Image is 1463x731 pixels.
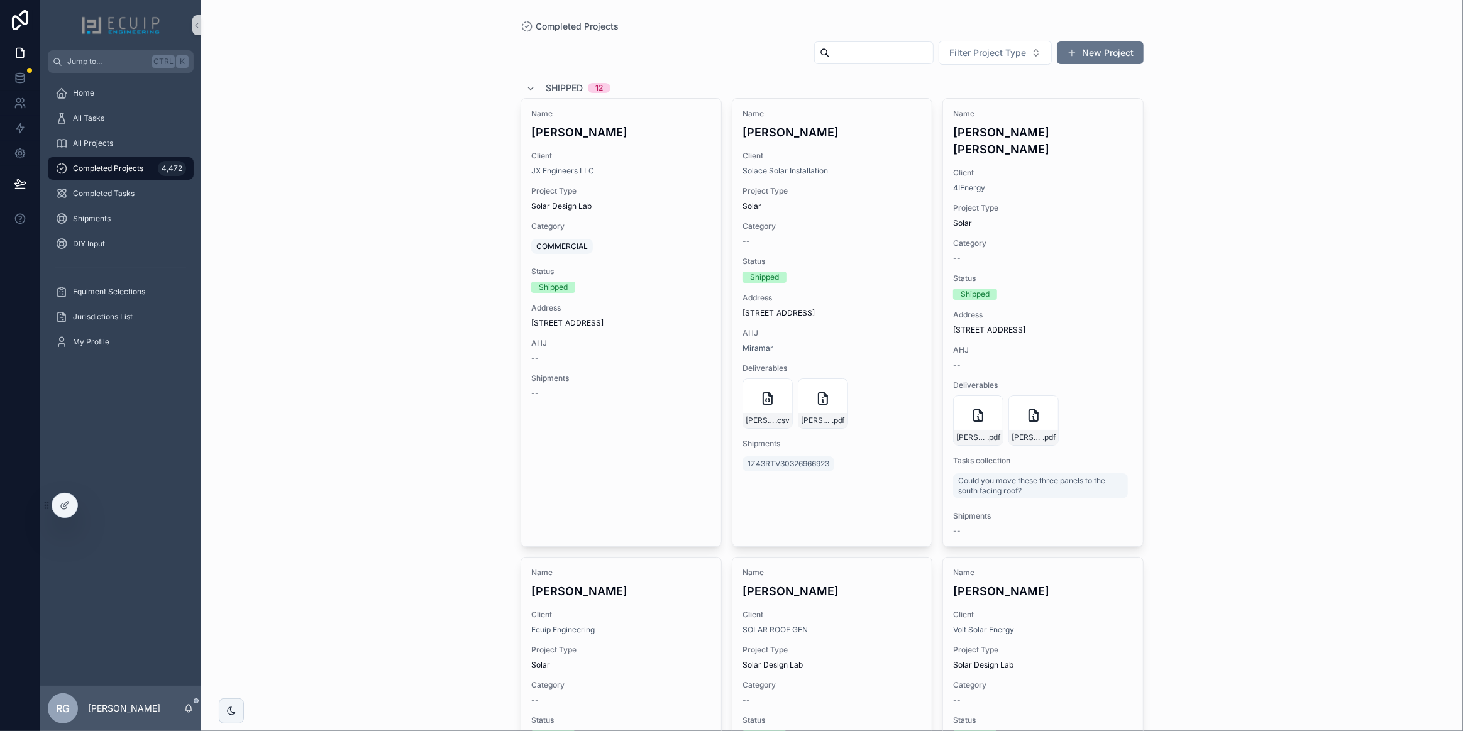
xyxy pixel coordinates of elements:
[48,331,194,353] a: My Profile
[743,343,773,353] a: Miramar
[953,660,1013,670] span: Solar Design Lab
[531,373,711,383] span: Shipments
[743,201,761,211] span: Solar
[953,456,1133,466] span: Tasks collection
[531,353,539,363] span: --
[531,645,711,655] span: Project Type
[81,15,160,35] img: App logo
[531,338,711,348] span: AHJ
[953,583,1133,600] h4: [PERSON_NAME]
[743,166,828,176] a: Solace Solar Installation
[743,715,922,725] span: Status
[953,253,961,263] span: --
[48,50,194,73] button: Jump to...CtrlK
[743,568,922,578] span: Name
[953,183,985,193] a: 4IEnergy
[531,610,711,620] span: Client
[953,610,1133,620] span: Client
[953,360,961,370] span: --
[531,625,595,635] a: Ecuip Engineering
[536,241,588,251] span: COMMERCIAL
[832,415,845,426] span: .pdf
[953,625,1014,635] a: Volt Solar Energy
[750,272,779,283] div: Shipped
[48,182,194,205] a: Completed Tasks
[67,57,147,67] span: Jump to...
[953,526,961,536] span: --
[743,625,808,635] a: SOLAR ROOF GEN
[546,82,583,94] span: Shipped
[1057,41,1144,64] button: New Project
[743,293,922,303] span: Address
[743,439,922,449] span: Shipments
[953,645,1133,655] span: Project Type
[953,473,1128,498] a: Could you move these three panels to the south facing roof?
[531,388,539,398] span: --
[953,715,1133,725] span: Status
[953,345,1133,355] span: AHJ
[531,201,592,211] span: Solar Design Lab
[531,166,594,176] span: JX Engineers LLC
[1042,432,1056,442] span: .pdf
[536,20,619,33] span: Completed Projects
[48,207,194,230] a: Shipments
[743,124,922,141] h4: [PERSON_NAME]
[521,20,619,33] a: Completed Projects
[958,476,1123,496] span: Could you move these three panels to the south facing roof?
[953,680,1133,690] span: Category
[743,151,922,161] span: Client
[987,432,1000,442] span: .pdf
[48,132,194,155] a: All Projects
[953,568,1133,578] span: Name
[48,157,194,180] a: Completed Projects4,472
[73,113,104,123] span: All Tasks
[531,124,711,141] h4: [PERSON_NAME]
[56,701,70,716] span: RG
[953,238,1133,248] span: Category
[801,415,832,426] span: [PERSON_NAME]-Engineering
[743,680,922,690] span: Category
[531,109,711,119] span: Name
[953,273,1133,283] span: Status
[746,415,775,426] span: [PERSON_NAME]
[743,695,750,705] span: --
[942,98,1144,547] a: Name[PERSON_NAME] [PERSON_NAME]Client4IEnergyProject TypeSolarCategory--StatusShippedAddress[STRE...
[531,715,711,725] span: Status
[48,107,194,129] a: All Tasks
[88,702,160,715] p: [PERSON_NAME]
[953,310,1133,320] span: Address
[73,287,145,297] span: Equiment Selections
[956,432,987,442] span: [PERSON_NAME]-Engineering-(1)
[48,82,194,104] a: Home
[73,88,94,98] span: Home
[531,568,711,578] span: Name
[743,221,922,231] span: Category
[953,511,1133,521] span: Shipments
[939,41,1052,65] button: Select Button
[531,660,550,670] span: Solar
[521,98,722,547] a: Name[PERSON_NAME]ClientJX Engineers LLCProject TypeSolar Design LabCategoryCOMMERCIALStatusShippe...
[48,233,194,255] a: DIY Input
[531,695,539,705] span: --
[73,239,105,249] span: DIY Input
[539,282,568,293] div: Shipped
[531,583,711,600] h4: [PERSON_NAME]
[73,337,109,347] span: My Profile
[177,57,187,67] span: K
[732,98,933,547] a: Name[PERSON_NAME]ClientSolace Solar InstallationProject TypeSolarCategory--StatusShippedAddress[S...
[73,189,135,199] span: Completed Tasks
[748,459,829,469] span: 1Z43RTV30326966923
[743,236,750,246] span: --
[953,124,1133,158] h4: [PERSON_NAME] [PERSON_NAME]
[953,109,1133,119] span: Name
[531,186,711,196] span: Project Type
[743,186,922,196] span: Project Type
[961,289,990,300] div: Shipped
[48,280,194,303] a: Equiment Selections
[48,305,194,328] a: Jurisdictions List
[158,161,186,176] div: 4,472
[73,138,113,148] span: All Projects
[743,363,922,373] span: Deliverables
